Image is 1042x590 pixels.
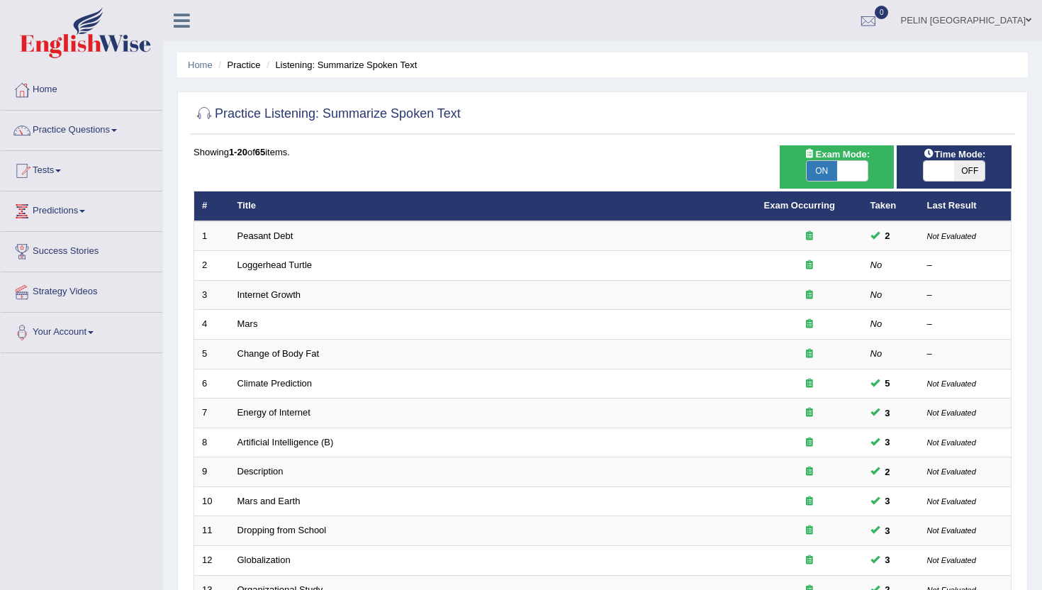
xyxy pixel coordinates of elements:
em: No [870,289,883,300]
div: – [927,318,1004,331]
th: Title [230,191,756,221]
div: Exam occurring question [764,524,855,538]
small: Not Evaluated [927,467,976,476]
b: 1-20 [229,147,247,157]
span: You can still take this question [880,464,896,479]
div: Exam occurring question [764,230,855,243]
small: Not Evaluated [927,556,976,564]
li: Practice [215,58,260,72]
li: Listening: Summarize Spoken Text [263,58,417,72]
td: 1 [194,221,230,251]
span: You can still take this question [880,376,896,391]
h2: Practice Listening: Summarize Spoken Text [194,104,461,125]
div: – [927,259,1004,272]
em: No [870,318,883,329]
div: – [927,347,1004,361]
a: Energy of Internet [237,407,310,418]
a: Loggerhead Turtle [237,260,313,270]
div: Show exams occurring in exams [780,145,895,189]
a: Artificial Intelligence (B) [237,437,334,447]
div: Exam occurring question [764,347,855,361]
a: Exam Occurring [764,200,835,211]
span: You can still take this question [880,494,896,508]
a: Climate Prediction [237,378,313,389]
b: 65 [255,147,265,157]
small: Not Evaluated [927,497,976,506]
span: You can still take this question [880,523,896,538]
td: 10 [194,486,230,516]
td: 12 [194,545,230,575]
span: Exam Mode: [798,147,875,162]
small: Not Evaluated [927,438,976,447]
small: Not Evaluated [927,379,976,388]
small: Not Evaluated [927,526,976,535]
a: Success Stories [1,232,162,267]
a: Globalization [237,555,291,565]
small: Not Evaluated [927,232,976,240]
span: OFF [954,161,985,181]
td: 4 [194,310,230,340]
div: Exam occurring question [764,495,855,508]
a: Tests [1,151,162,187]
td: 5 [194,340,230,369]
a: Mars [237,318,258,329]
span: You can still take this question [880,406,896,421]
th: Last Result [919,191,1012,221]
div: Showing of items. [194,145,1012,159]
div: – [927,289,1004,302]
a: Description [237,466,284,477]
span: Time Mode: [917,147,991,162]
td: 8 [194,428,230,457]
a: Practice Questions [1,111,162,146]
a: Change of Body Fat [237,348,320,359]
td: 2 [194,251,230,281]
td: 11 [194,516,230,546]
div: Exam occurring question [764,318,855,331]
span: ON [807,161,837,181]
div: Exam occurring question [764,436,855,450]
a: Dropping from School [237,525,327,535]
td: 9 [194,457,230,487]
em: No [870,260,883,270]
a: Internet Growth [237,289,301,300]
td: 3 [194,280,230,310]
a: Mars and Earth [237,496,301,506]
a: Your Account [1,313,162,348]
div: Exam occurring question [764,465,855,479]
a: Strategy Videos [1,272,162,308]
td: 7 [194,399,230,428]
em: No [870,348,883,359]
td: 6 [194,369,230,399]
div: Exam occurring question [764,554,855,567]
a: Predictions [1,191,162,227]
th: # [194,191,230,221]
a: Home [1,70,162,106]
span: You can still take this question [880,435,896,450]
a: Peasant Debt [237,230,293,241]
a: Home [188,60,213,70]
span: You can still take this question [880,552,896,567]
span: You can still take this question [880,228,896,243]
div: Exam occurring question [764,377,855,391]
th: Taken [863,191,919,221]
span: 0 [875,6,889,19]
div: Exam occurring question [764,406,855,420]
div: Exam occurring question [764,289,855,302]
div: Exam occurring question [764,259,855,272]
small: Not Evaluated [927,408,976,417]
